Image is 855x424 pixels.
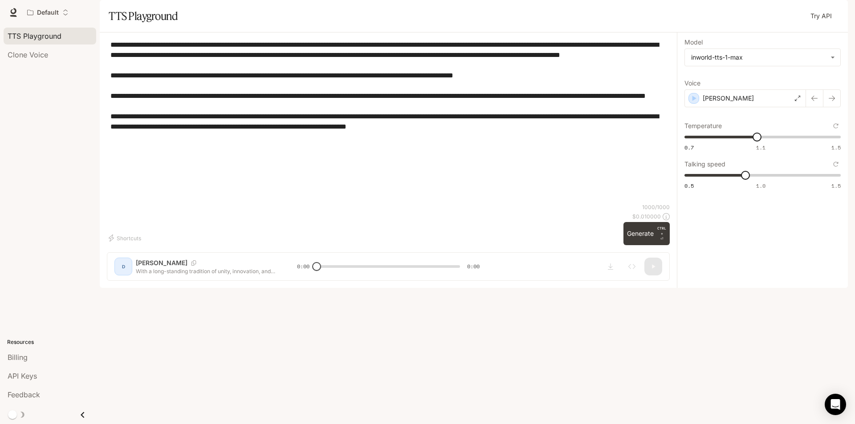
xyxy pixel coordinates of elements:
span: 1.5 [831,144,841,151]
button: Open workspace menu [23,4,73,21]
button: Reset to default [831,121,841,131]
div: inworld-tts-1-max [691,53,826,62]
button: Reset to default [831,159,841,169]
div: inworld-tts-1-max [685,49,840,66]
span: 1.1 [756,144,765,151]
a: Try API [807,7,835,25]
span: 1.0 [756,182,765,190]
span: 0.7 [684,144,694,151]
div: Open Intercom Messenger [825,394,846,415]
p: [PERSON_NAME] [703,94,754,103]
p: CTRL + [657,226,666,236]
p: Talking speed [684,161,725,167]
span: 1.5 [831,182,841,190]
p: Model [684,39,703,45]
span: 0.5 [684,182,694,190]
p: $ 0.010000 [632,213,661,220]
p: Temperature [684,123,722,129]
button: Shortcuts [107,231,145,245]
h1: TTS Playground [109,7,178,25]
p: ⏎ [657,226,666,242]
button: GenerateCTRL +⏎ [623,222,670,245]
p: Default [37,9,59,16]
p: Voice [684,80,700,86]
